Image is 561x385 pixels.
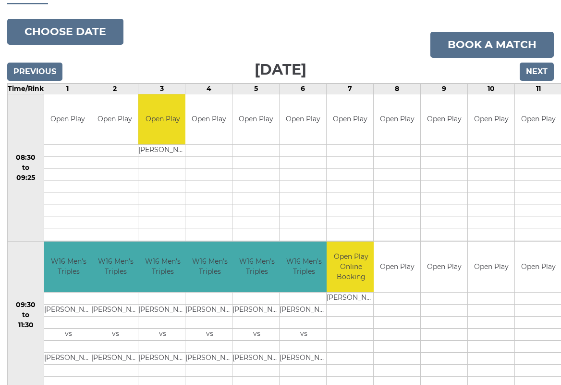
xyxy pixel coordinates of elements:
[232,83,280,94] td: 5
[232,304,281,316] td: [PERSON_NAME]
[138,145,187,157] td: [PERSON_NAME]
[280,352,328,364] td: [PERSON_NAME]
[327,242,375,292] td: Open Play Online Booking
[232,94,279,145] td: Open Play
[91,352,140,364] td: [PERSON_NAME]
[185,242,234,292] td: W16 Men's Triples
[138,94,187,145] td: Open Play
[232,242,281,292] td: W16 Men's Triples
[232,352,281,364] td: [PERSON_NAME]
[185,94,232,145] td: Open Play
[185,304,234,316] td: [PERSON_NAME]
[8,94,44,242] td: 08:30 to 09:25
[327,292,375,304] td: [PERSON_NAME]
[138,304,187,316] td: [PERSON_NAME]
[91,94,138,145] td: Open Play
[468,83,515,94] td: 10
[327,94,373,145] td: Open Play
[91,304,140,316] td: [PERSON_NAME]
[7,19,123,45] button: Choose date
[185,352,234,364] td: [PERSON_NAME]
[91,328,140,340] td: vs
[421,83,468,94] td: 9
[468,94,514,145] td: Open Play
[374,94,420,145] td: Open Play
[468,242,514,292] td: Open Play
[280,242,328,292] td: W16 Men's Triples
[520,63,554,81] input: Next
[91,242,140,292] td: W16 Men's Triples
[138,352,187,364] td: [PERSON_NAME]
[280,83,327,94] td: 6
[280,328,328,340] td: vs
[374,242,420,292] td: Open Play
[232,328,281,340] td: vs
[374,83,421,94] td: 8
[280,304,328,316] td: [PERSON_NAME]
[44,304,93,316] td: [PERSON_NAME]
[44,94,91,145] td: Open Play
[185,83,232,94] td: 4
[138,242,187,292] td: W16 Men's Triples
[44,352,93,364] td: [PERSON_NAME]
[8,83,44,94] td: Time/Rink
[91,83,138,94] td: 2
[421,242,467,292] td: Open Play
[44,328,93,340] td: vs
[421,94,467,145] td: Open Play
[7,63,62,81] input: Previous
[138,83,185,94] td: 3
[44,242,93,292] td: W16 Men's Triples
[44,83,91,94] td: 1
[185,328,234,340] td: vs
[138,328,187,340] td: vs
[327,83,374,94] td: 7
[280,94,326,145] td: Open Play
[430,32,554,58] a: Book a match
